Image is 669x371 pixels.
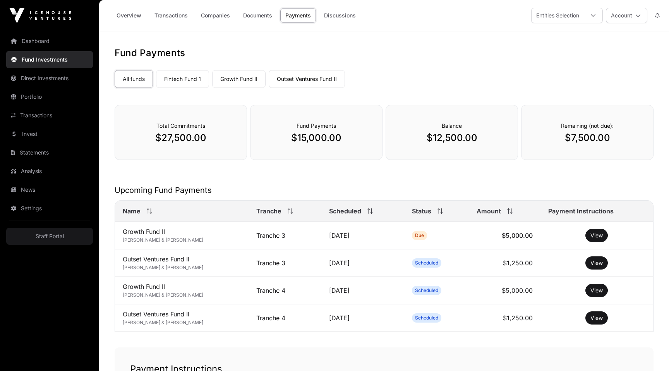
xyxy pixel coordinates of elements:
a: All funds [115,70,153,88]
img: Icehouse Ventures Logo [9,8,71,23]
span: Scheduled [415,260,438,266]
td: Tranche 3 [249,249,321,277]
span: Fund Payments [297,122,336,129]
button: View [585,256,608,270]
span: [PERSON_NAME] & [PERSON_NAME] [123,292,203,298]
a: Discussions [319,8,361,23]
span: $5,000.00 [502,287,533,294]
a: Staff Portal [6,228,93,245]
span: [PERSON_NAME] & [PERSON_NAME] [123,265,203,270]
span: [PERSON_NAME] & [PERSON_NAME] [123,319,203,325]
span: Amount [477,206,501,216]
span: Scheduled [415,315,438,321]
button: View [585,284,608,297]
td: Growth Fund II [115,222,249,249]
a: Growth Fund II [212,70,266,88]
a: Dashboard [6,33,93,50]
td: Growth Fund II [115,277,249,304]
h2: Upcoming Fund Payments [115,185,654,196]
span: $1,250.00 [503,314,533,322]
span: Due [415,232,424,239]
h1: Fund Payments [115,47,654,59]
td: [DATE] [321,222,404,249]
a: Payments [280,8,316,23]
td: [DATE] [321,249,404,277]
span: Status [412,206,431,216]
a: Outset Ventures Fund II [269,70,345,88]
span: Total Commitments [156,122,205,129]
a: Fund Investments [6,51,93,68]
span: Remaining (not due): [561,122,614,129]
a: Documents [238,8,277,23]
a: Settings [6,200,93,217]
td: [DATE] [321,304,404,332]
iframe: Chat Widget [630,334,669,371]
div: Entities Selection [532,8,584,23]
span: Name [123,206,141,216]
span: [PERSON_NAME] & [PERSON_NAME] [123,237,203,243]
a: Fintech Fund 1 [156,70,209,88]
a: Analysis [6,163,93,180]
a: Direct Investments [6,70,93,87]
a: News [6,181,93,198]
td: Outset Ventures Fund II [115,304,249,332]
a: Portfolio [6,88,93,105]
span: Payment Instructions [548,206,614,216]
p: $15,000.00 [266,132,367,144]
td: Tranche 4 [249,277,321,304]
span: $1,250.00 [503,259,533,267]
button: View [585,311,608,325]
p: $7,500.00 [537,132,638,144]
p: $12,500.00 [401,132,502,144]
span: Scheduled [329,206,361,216]
a: Transactions [149,8,193,23]
span: Tranche [256,206,281,216]
td: Tranche 3 [249,222,321,249]
a: Invest [6,125,93,143]
td: Outset Ventures Fund II [115,249,249,277]
a: Statements [6,144,93,161]
a: Overview [111,8,146,23]
td: [DATE] [321,277,404,304]
p: $27,500.00 [130,132,231,144]
span: Scheduled [415,287,438,294]
span: Balance [442,122,462,129]
span: $5,000.00 [502,232,533,239]
td: Tranche 4 [249,304,321,332]
a: Companies [196,8,235,23]
a: Transactions [6,107,93,124]
button: Account [606,8,647,23]
button: View [585,229,608,242]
